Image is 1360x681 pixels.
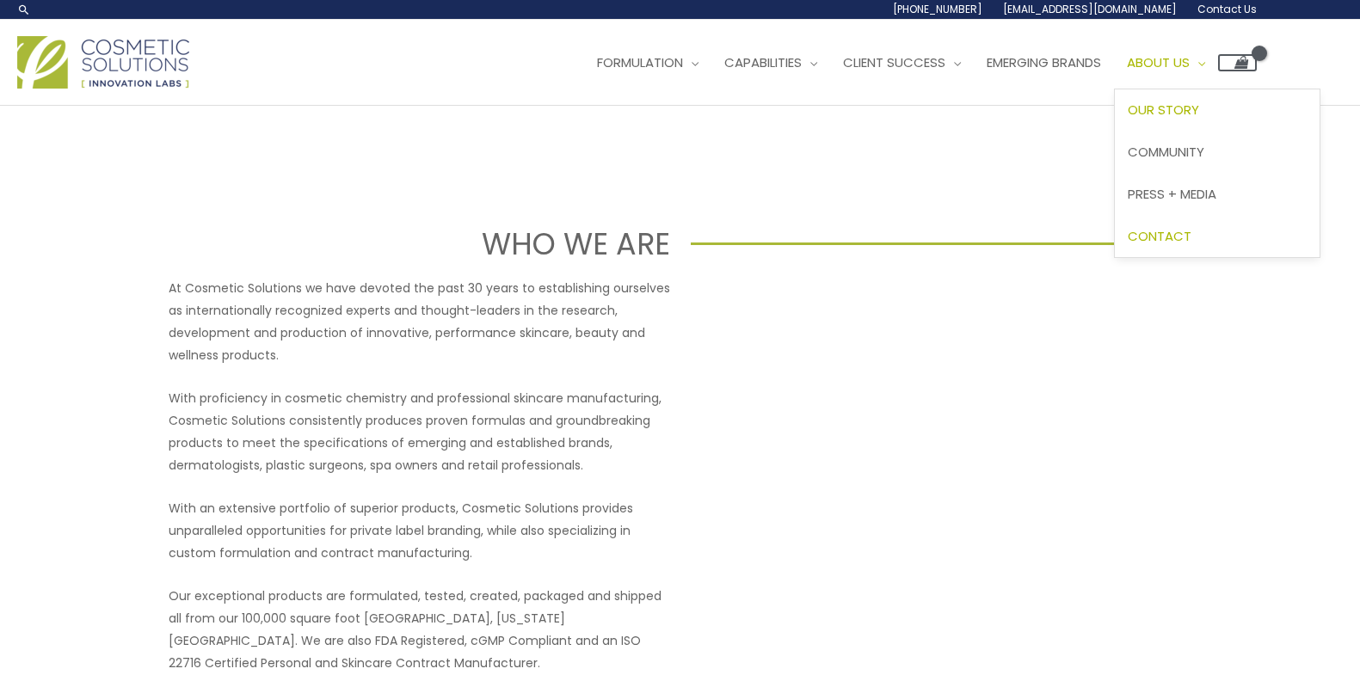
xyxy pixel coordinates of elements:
a: Capabilities [711,37,830,89]
span: Contact Us [1197,2,1257,16]
span: Emerging Brands [987,53,1101,71]
span: Client Success [843,53,945,71]
p: With an extensive portfolio of superior products, Cosmetic Solutions provides unparalleled opport... [169,497,670,564]
a: View Shopping Cart, empty [1218,54,1257,71]
a: Formulation [584,37,711,89]
a: About Us [1114,37,1218,89]
span: Formulation [597,53,683,71]
p: At Cosmetic Solutions we have devoted the past 30 years to establishing ourselves as internationa... [169,277,670,366]
img: Cosmetic Solutions Logo [17,36,189,89]
a: Emerging Brands [974,37,1114,89]
span: Our Story [1128,101,1199,119]
span: [PHONE_NUMBER] [893,2,982,16]
a: Contact [1115,215,1320,257]
span: Community [1128,143,1204,161]
p: With proficiency in cosmetic chemistry and professional skincare manufacturing, Cosmetic Solution... [169,387,670,476]
span: Contact [1128,227,1191,245]
span: [EMAIL_ADDRESS][DOMAIN_NAME] [1003,2,1177,16]
h1: WHO WE ARE [93,223,670,265]
iframe: Get to know Cosmetic Solutions Private Label Skin Care [691,277,1192,559]
a: Our Story [1115,89,1320,132]
a: Search icon link [17,3,31,16]
a: Press + Media [1115,173,1320,215]
nav: Site Navigation [571,37,1257,89]
p: Our exceptional products are formulated, tested, created, packaged and shipped all from our 100,0... [169,585,670,674]
span: Capabilities [724,53,802,71]
a: Client Success [830,37,974,89]
span: About Us [1127,53,1190,71]
a: Community [1115,132,1320,174]
span: Press + Media [1128,185,1216,203]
